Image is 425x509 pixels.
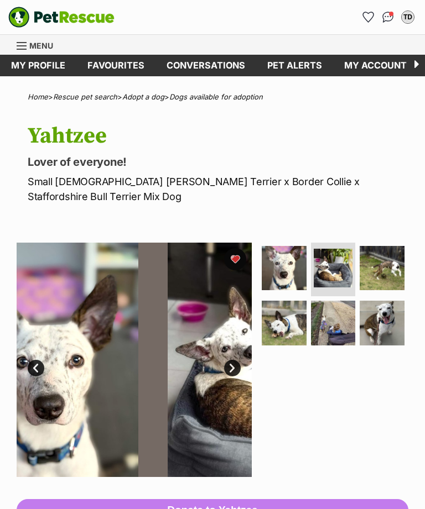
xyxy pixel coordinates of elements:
[360,246,405,291] img: Photo of Yahtzee
[76,55,156,76] a: Favourites
[399,8,417,26] button: My account
[359,8,417,26] ul: Account quick links
[8,7,115,28] a: PetRescue
[359,8,377,26] a: Favourites
[224,248,246,270] button: favourite
[169,92,263,101] a: Dogs available for adoption
[28,360,44,376] a: Prev
[8,7,115,28] img: logo-e224e6f780fb5917bec1dbf3a21bbac754714ae5b6737aabdf751b685950b380.svg
[262,246,307,291] img: Photo of Yahtzee
[28,174,408,204] p: Small [DEMOGRAPHIC_DATA] [PERSON_NAME] Terrier x Border Collie x Staffordshire Bull Terrier Mix Dog
[333,55,418,76] a: My account
[168,243,403,477] img: Photo of Yahtzee
[156,55,256,76] a: conversations
[262,301,307,345] img: Photo of Yahtzee
[379,8,397,26] a: Conversations
[28,92,48,101] a: Home
[402,12,413,23] div: TD
[360,301,405,345] img: Photo of Yahtzee
[122,92,164,101] a: Adopt a dog
[28,123,408,149] h1: Yahtzee
[311,301,356,345] img: Photo of Yahtzee
[28,154,408,170] p: Lover of everyone!
[224,360,241,376] a: Next
[17,35,61,55] a: Menu
[53,92,117,101] a: Rescue pet search
[314,249,353,288] img: Photo of Yahtzee
[382,12,394,23] img: chat-41dd97257d64d25036548639549fe6c8038ab92f7586957e7f3b1b290dea8141.svg
[29,41,53,50] span: Menu
[256,55,333,76] a: Pet alerts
